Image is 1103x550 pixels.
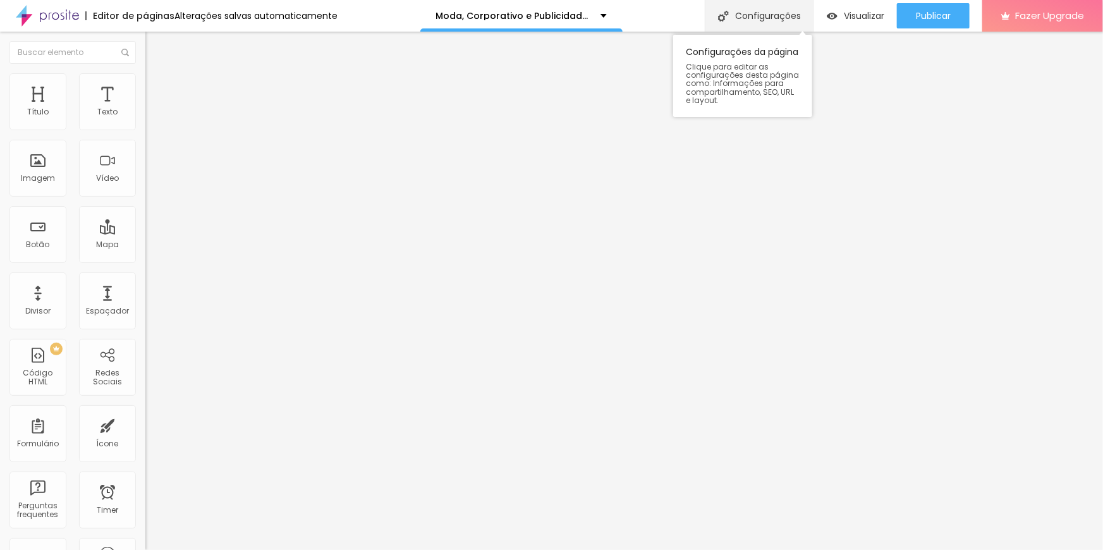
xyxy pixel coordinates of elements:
input: Buscar elemento [9,41,136,64]
span: Publicar [916,11,951,21]
img: Icone [121,49,129,56]
img: view-1.svg [827,11,838,21]
div: Botão [27,240,50,249]
div: Perguntas frequentes [13,501,63,520]
div: Ícone [97,439,119,448]
div: Título [27,107,49,116]
div: Divisor [25,307,51,315]
div: Código HTML [13,369,63,387]
div: Espaçador [86,307,129,315]
div: Mapa [96,240,119,249]
div: Texto [97,107,118,116]
button: Visualizar [814,3,897,28]
span: Visualizar [844,11,884,21]
p: Moda, Corporativo e Publicidade - SoutoMaior Fotografia [436,11,591,20]
button: Publicar [897,3,970,28]
div: Redes Sociais [82,369,132,387]
div: Timer [97,506,118,515]
span: Clique para editar as configurações desta página como: Informações para compartilhamento, SEO, UR... [686,63,800,104]
div: Formulário [17,439,59,448]
div: Imagem [21,174,55,183]
div: Editor de páginas [85,11,174,20]
div: Vídeo [96,174,119,183]
span: Fazer Upgrade [1015,10,1084,21]
div: Alterações salvas automaticamente [174,11,338,20]
div: Configurações da página [673,35,812,117]
img: Icone [718,11,729,21]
